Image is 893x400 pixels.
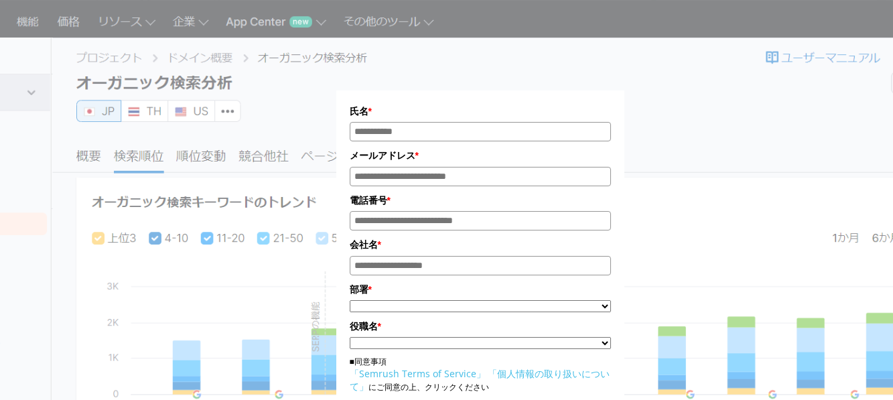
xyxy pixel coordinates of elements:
[350,319,611,334] label: 役職名
[350,367,486,380] a: 「Semrush Terms of Service」
[350,237,611,252] label: 会社名
[350,148,611,163] label: メールアドレス
[350,356,611,393] p: ■同意事項 にご同意の上、クリックください
[350,193,611,208] label: 電話番号
[350,367,610,393] a: 「個人情報の取り扱いについて」
[350,104,611,119] label: 氏名
[350,282,611,297] label: 部署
